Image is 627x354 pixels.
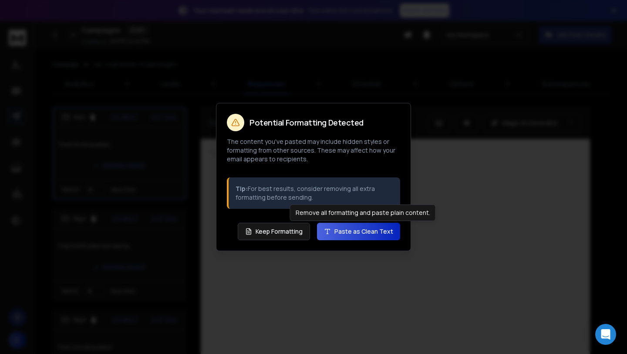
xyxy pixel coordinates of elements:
div: Open Intercom Messenger [595,324,616,345]
h2: Potential Formatting Detected [249,119,364,126]
p: For best results, consider removing all extra formatting before sending. [236,184,393,202]
button: Keep Formatting [238,223,310,240]
strong: Tip: [236,184,248,193]
div: Remove all formatting and paste plain content. [290,204,436,221]
button: Paste as Clean Text [317,223,400,240]
p: The content you've pasted may include hidden styles or formatting from other sources. These may a... [227,137,400,163]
